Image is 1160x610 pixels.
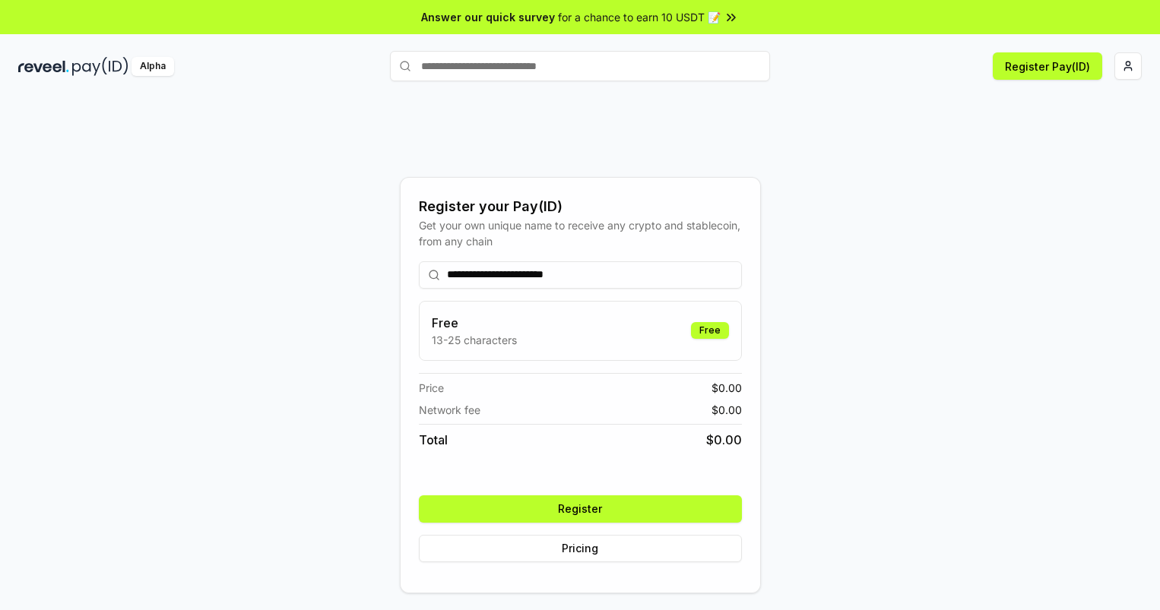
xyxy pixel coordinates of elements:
[432,314,517,332] h3: Free
[558,9,721,25] span: for a chance to earn 10 USDT 📝
[712,380,742,396] span: $ 0.00
[132,57,174,76] div: Alpha
[419,217,742,249] div: Get your own unique name to receive any crypto and stablecoin, from any chain
[419,431,448,449] span: Total
[712,402,742,418] span: $ 0.00
[691,322,729,339] div: Free
[419,402,480,418] span: Network fee
[419,535,742,562] button: Pricing
[432,332,517,348] p: 13-25 characters
[706,431,742,449] span: $ 0.00
[421,9,555,25] span: Answer our quick survey
[419,380,444,396] span: Price
[419,196,742,217] div: Register your Pay(ID)
[419,495,742,523] button: Register
[72,57,128,76] img: pay_id
[18,57,69,76] img: reveel_dark
[993,52,1102,80] button: Register Pay(ID)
